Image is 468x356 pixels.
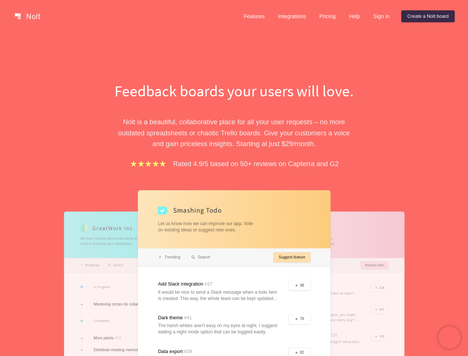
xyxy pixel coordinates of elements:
[106,116,362,149] p: Nolt is a beautiful, collaborative place for all your user requests – no more outdated spreadshee...
[401,10,455,22] a: Create a Nolt board
[367,10,395,22] a: Sign in
[313,10,342,22] a: Pricing
[129,159,167,168] img: stars.b067e34983.png
[438,326,461,349] iframe: Chatra live chat
[272,10,312,22] a: Integrations
[106,80,362,102] h1: Feedback boards your users will love.
[343,10,366,22] a: Help
[238,10,271,22] a: Features
[173,158,339,169] p: Rated 4.9/5 based on 50+ reviews on Capterra and G2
